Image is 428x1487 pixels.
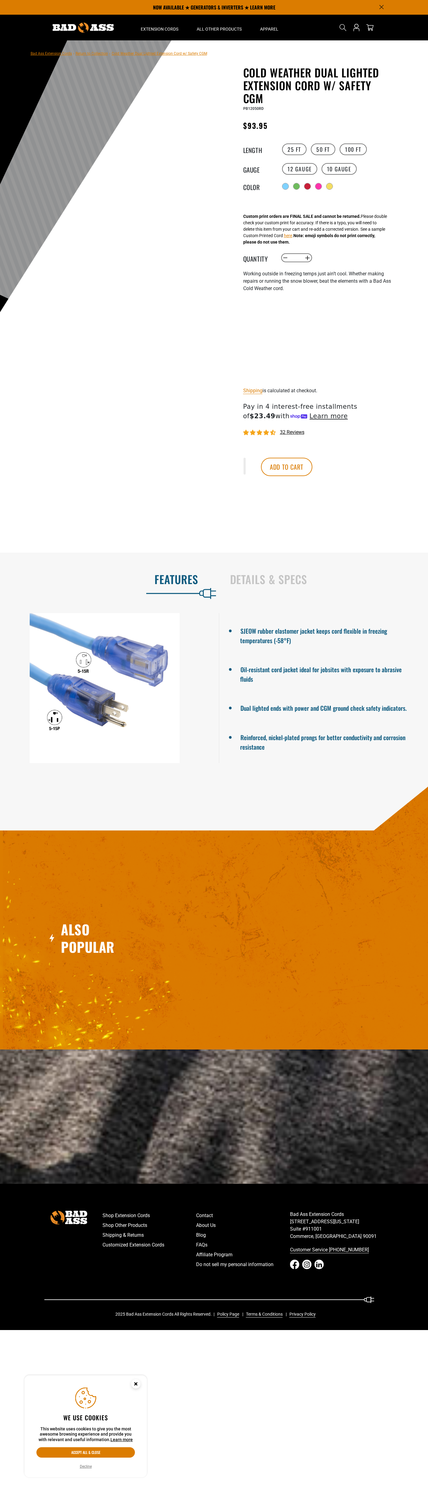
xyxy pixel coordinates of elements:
nav: breadcrumbs [31,50,207,57]
strong: Note: emoji symbols do not print correctly, please do not use them. [243,233,375,244]
span: Working outside in freezing temps just ain’t cool. Whether making repairs or running the snow blo... [243,271,391,291]
a: Customer Service [PHONE_NUMBER] [290,1245,384,1255]
li: Reinforced, nickel-plated prongs for better conductivity and corrosion resistance [240,731,407,751]
h2: Details & Specs [230,573,415,586]
button: Decline [78,1463,94,1470]
h2: Features [13,573,198,586]
a: Shop Other Products [102,1221,196,1230]
span: $93.95 [243,120,268,131]
a: Shipping [243,388,262,393]
summary: All Other Products [188,15,251,40]
legend: Gauge [243,165,274,173]
label: 10 Gauge [322,163,357,175]
span: › [109,51,110,56]
span: 4.62 stars [243,430,277,436]
h2: Also Popular [61,921,133,956]
span: 32 reviews [280,429,304,435]
a: Customized Extension Cords [102,1240,196,1250]
a: Learn more [110,1437,133,1442]
button: Add to cart [261,458,312,476]
summary: Apparel [251,15,288,40]
a: About Us [196,1221,290,1230]
p: This website uses cookies to give you the most awesome browsing experience and provide you with r... [36,1426,135,1443]
label: 25 FT [282,143,307,155]
aside: Cookie Consent [24,1375,147,1478]
div: Please double check your custom print for accuracy. If there is a typo, you will need to delete t... [243,213,387,245]
img: Bad Ass Extension Cords [53,23,114,33]
label: 50 FT [311,143,335,155]
button: here [284,233,292,239]
li: SJEOW rubber elastomer jacket keeps cord flexible in freezing temperatures (-58°F) [240,625,407,645]
a: FAQs [196,1240,290,1250]
div: is calculated at checkout. [243,386,393,395]
a: Affiliate Program [196,1250,290,1260]
a: Do not sell my personal information [196,1260,290,1269]
a: Privacy Policy [287,1311,316,1317]
h2: We use cookies [36,1414,135,1422]
iframe: Bad Ass Cold Weather Cord - Dry Ice Test [243,300,393,384]
span: Apparel [260,26,278,32]
span: Cold Weather Dual Lighted Extension Cord w/ Safety CGM [112,51,207,56]
a: Bad Ass Extension Cords [31,51,72,56]
summary: Search [338,23,348,32]
label: 100 FT [340,143,367,155]
li: Dual lighted ends with power and CGM ground check safety indicators. [240,702,407,713]
img: Bad Ass Extension Cords [50,1211,87,1224]
span: PB12050RD [243,106,264,111]
label: 12 Gauge [282,163,317,175]
a: Blog [196,1230,290,1240]
legend: Color [243,182,274,190]
div: 2025 Bad Ass Extension Cords All Rights Reserved. [115,1311,320,1317]
span: All Other Products [197,26,242,32]
a: Policy Page [215,1311,239,1317]
a: Terms & Conditions [244,1311,283,1317]
summary: Extension Cords [132,15,188,40]
label: Quantity [243,254,274,262]
p: Bad Ass Extension Cords [STREET_ADDRESS][US_STATE] Suite #911001 Commerce, [GEOGRAPHIC_DATA] 90091 [290,1211,384,1240]
button: Accept all & close [36,1447,135,1458]
a: Shop Extension Cords [102,1211,196,1221]
a: Contact [196,1211,290,1221]
legend: Length [243,145,274,153]
strong: Custom print orders are FINAL SALE and cannot be returned. [243,214,361,219]
li: Oil-resistant cord jacket ideal for jobsites with exposure to abrasive fluids [240,663,407,684]
h1: Cold Weather Dual Lighted Extension Cord w/ Safety CGM [243,66,393,105]
span: Extension Cords [141,26,178,32]
span: › [73,51,74,56]
a: Shipping & Returns [102,1230,196,1240]
a: Return to Collection [76,51,108,56]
